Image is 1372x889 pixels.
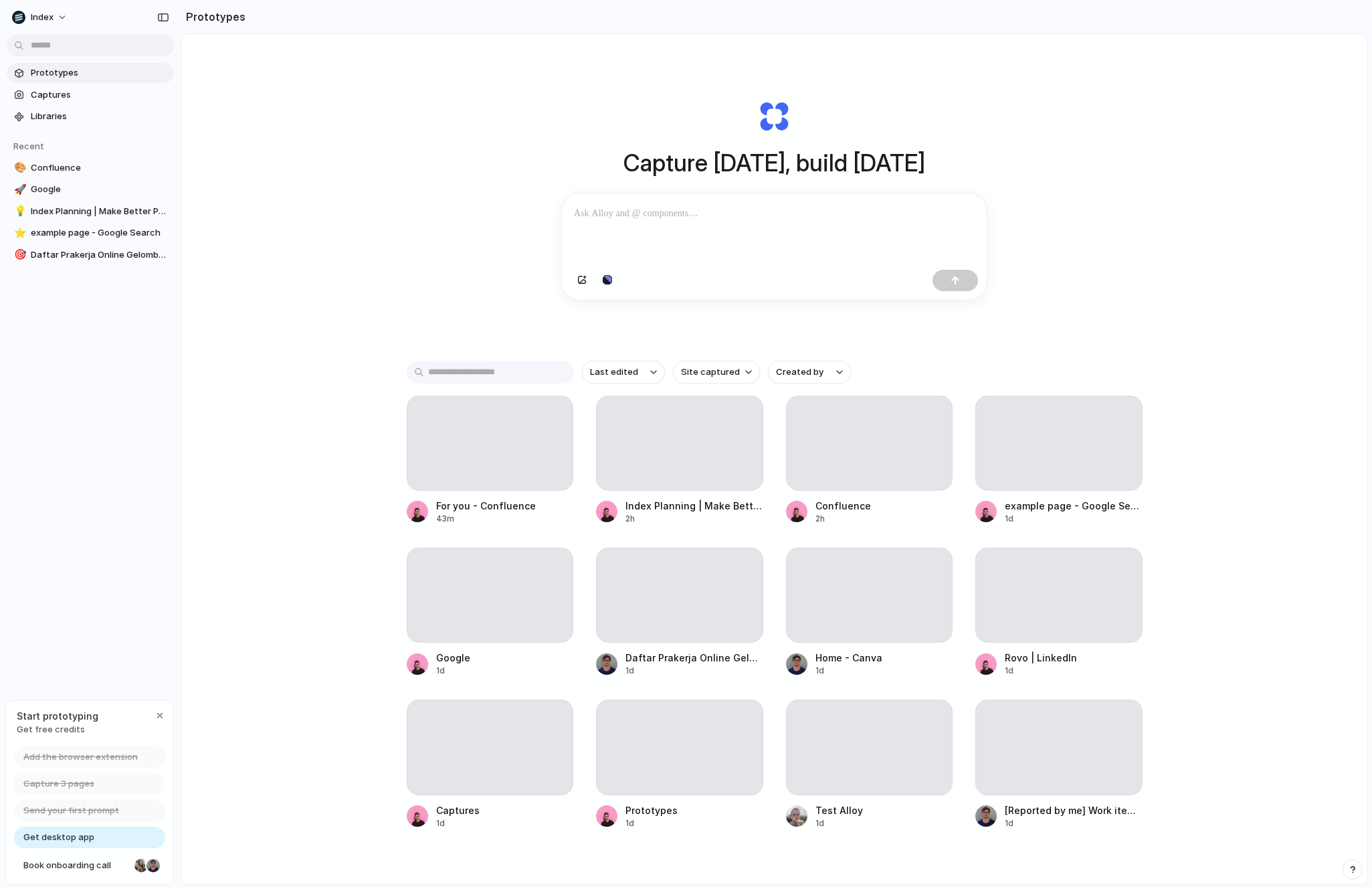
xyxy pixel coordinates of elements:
span: Index Planning | Make Better Product Decisions [31,205,169,218]
a: 💡Index Planning | Make Better Product Decisions [7,201,174,222]
a: Home - Canva1d [786,548,953,677]
div: 1d [436,665,470,677]
span: Libraries [31,110,169,123]
div: 2h [815,513,871,525]
div: [Reported by me] Work item search - Jira [1005,803,1143,817]
h1: Capture [DATE], build [DATE] [623,145,925,181]
a: Test Alloy1d [786,700,953,829]
button: 🎯 [12,248,25,262]
a: Prototypes1d [596,700,763,829]
button: Created by [768,361,851,384]
a: 🚀Google [7,179,174,199]
div: Test Alloy [815,803,863,817]
span: Last edited [590,366,638,379]
span: example page - Google Search [31,226,169,240]
div: 1d [815,817,863,829]
div: 1d [625,665,763,677]
a: example page - Google Search1d [975,396,1143,525]
a: Libraries [7,106,174,127]
span: Google [31,183,169,196]
a: Captures1d [407,700,574,829]
button: Last edited [582,361,665,384]
div: 1d [815,665,882,677]
div: 🎨 [14,160,23,175]
button: 🎨 [12,161,25,175]
div: 1d [625,817,678,829]
span: Created by [776,366,823,379]
button: Site captured [673,361,760,384]
div: 💡 [14,204,23,219]
a: Index Planning | Make Better Product Decisions2h [596,396,763,525]
h2: Prototypes [181,9,246,25]
a: Prototypes [7,63,174,83]
div: Index Planning | Make Better Product Decisions [625,499,763,513]
span: Add the browser extension [23,750,138,764]
div: 1d [1005,513,1143,525]
a: Book onboarding call [14,855,165,876]
a: Rovo | LinkedIn1d [975,548,1143,677]
div: 🎯 [14,247,23,262]
a: [Reported by me] Work item search - Jira1d [975,700,1143,829]
span: Captures [31,88,169,102]
span: Prototypes [31,66,169,80]
div: For you - Confluence [436,499,536,513]
span: Book onboarding call [23,859,129,872]
div: 2h [625,513,763,525]
span: Start prototyping [17,709,98,723]
span: Index [31,11,54,24]
button: 💡 [12,205,25,218]
span: Get desktop app [23,831,94,844]
div: 1d [1005,665,1077,677]
span: Get free credits [17,723,98,736]
div: 🚀 [14,182,23,197]
a: Google1d [407,548,574,677]
button: ⭐ [12,226,25,240]
a: 🎯Daftar Prakerja Online Gelombang Terbaru 2025 Bukalapak [7,245,174,265]
div: Google [436,651,470,665]
div: ⭐ [14,226,23,241]
span: Confluence [31,161,169,175]
a: Confluence2h [786,396,953,525]
div: Home - Canva [815,651,882,665]
div: Rovo | LinkedIn [1005,651,1077,665]
div: example page - Google Search [1005,499,1143,513]
div: 43m [436,513,536,525]
span: Daftar Prakerja Online Gelombang Terbaru 2025 Bukalapak [31,248,169,262]
div: Captures [436,803,480,817]
span: Site captured [681,366,740,379]
span: Send your first prompt [23,804,119,817]
div: Daftar Prakerja Online Gelombang Terbaru 2025 Bukalapak [625,651,763,665]
div: Confluence [815,499,871,513]
a: Daftar Prakerja Online Gelombang Terbaru 2025 Bukalapak1d [596,548,763,677]
span: Recent [13,141,44,151]
div: 1d [436,817,480,829]
button: Index [7,7,74,28]
button: 🚀 [12,183,25,196]
a: Captures [7,85,174,105]
span: Capture 3 pages [23,777,94,791]
div: 1d [1005,817,1143,829]
a: For you - Confluence43m [407,396,574,525]
a: ⭐example page - Google Search [7,223,174,243]
div: Christian Iacullo [145,858,161,874]
a: Get desktop app [14,827,165,848]
a: 🎨Confluence [7,158,174,178]
div: Prototypes [625,803,678,817]
div: Nicole Kubica [133,858,149,874]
